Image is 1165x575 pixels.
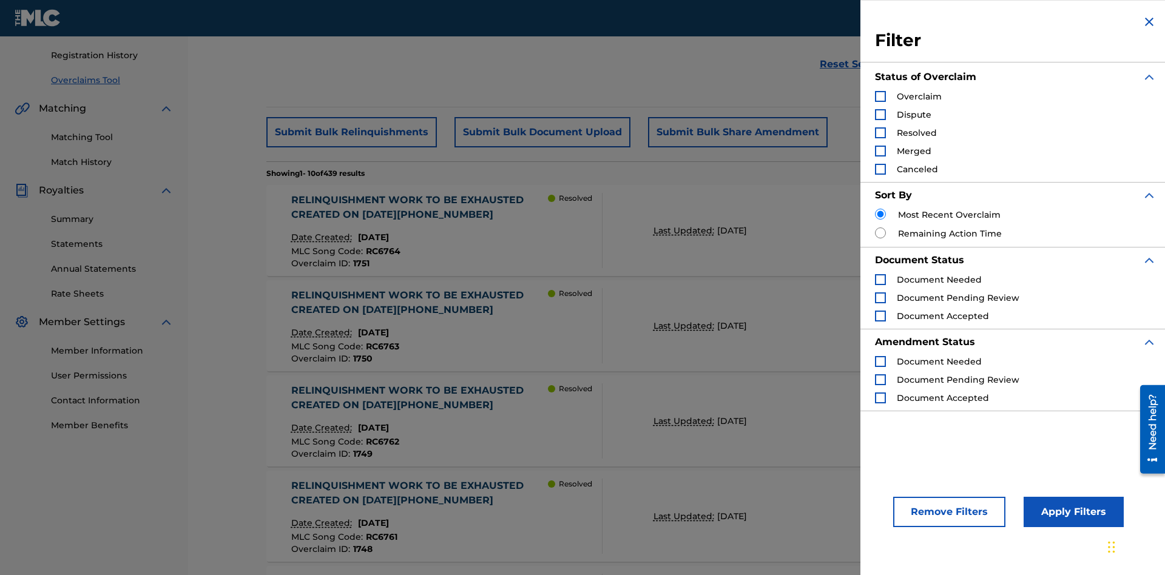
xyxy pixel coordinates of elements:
a: RELINQUISHMENT WORK TO BE EXHAUSTED CREATED ON [DATE][PHONE_NUMBER]Date Created:[DATE]MLC Song Co... [266,280,1087,371]
button: Remove Filters [893,497,1005,527]
p: Date Created: [291,517,355,530]
span: [DATE] [717,225,747,236]
p: Last Updated: [653,510,717,523]
span: [DATE] [358,422,389,433]
p: Date Created: [291,231,355,244]
form: Search Form [266,2,1087,89]
label: Most Recent Overclaim [898,209,1001,221]
iframe: Chat Widget [1104,517,1165,575]
a: Contact Information [51,394,174,407]
h3: Filter [875,30,1157,52]
span: Document Accepted [897,392,989,403]
div: Drag [1108,529,1115,565]
span: [DATE] [717,415,747,426]
a: Member Benefits [51,419,174,432]
img: MLC Logo [15,9,61,27]
label: Remaining Action Time [898,227,1002,240]
p: Resolved [559,288,592,299]
strong: Sort By [875,189,912,201]
button: Submit Bulk Relinquishments [266,117,437,147]
a: User Permissions [51,369,174,382]
strong: Status of Overclaim [875,71,976,82]
p: Date Created: [291,422,355,434]
a: RELINQUISHMENT WORK TO BE EXHAUSTED CREATED ON [DATE][PHONE_NUMBER]Date Created:[DATE]MLC Song Co... [266,471,1087,562]
span: Dispute [897,109,931,120]
span: Document Needed [897,356,982,367]
span: RC6761 [366,531,397,542]
p: Showing 1 - 10 of 439 results [266,168,365,179]
span: Overclaim ID : [291,353,353,364]
p: Resolved [559,479,592,489]
a: Matching Tool [51,131,174,144]
img: expand [159,315,174,329]
span: Document Needed [897,274,982,285]
span: 1748 [353,543,373,554]
button: Submit Bulk Document Upload [454,117,630,147]
p: Date Created: [291,326,355,339]
span: [DATE] [358,232,389,243]
a: Summary [51,213,174,226]
span: Document Accepted [897,311,989,321]
img: expand [159,183,174,198]
img: close [1142,15,1157,29]
span: 1749 [353,448,373,459]
span: MLC Song Code : [291,436,366,447]
span: [DATE] [717,511,747,522]
div: RELINQUISHMENT WORK TO BE EXHAUSTED CREATED ON [DATE][PHONE_NUMBER] [291,479,549,508]
span: Overclaim ID : [291,543,353,554]
p: Last Updated: [653,224,717,237]
span: 1750 [353,353,373,364]
span: [DATE] [358,327,389,338]
div: RELINQUISHMENT WORK TO BE EXHAUSTED CREATED ON [DATE][PHONE_NUMBER] [291,288,549,317]
span: MLC Song Code : [291,531,366,542]
p: Resolved [559,193,592,204]
div: RELINQUISHMENT WORK TO BE EXHAUSTED CREATED ON [DATE][PHONE_NUMBER] [291,193,549,222]
span: Merged [897,146,931,156]
img: expand [159,101,174,116]
span: Member Settings [39,315,125,329]
iframe: Resource Center [1131,380,1165,480]
a: Annual Statements [51,263,174,275]
span: RC6764 [366,246,400,257]
p: Last Updated: [653,415,717,428]
a: Match History [51,156,174,169]
a: Overclaims Tool [51,74,174,87]
span: Matching [39,101,86,116]
span: Overclaim ID : [291,258,353,269]
span: MLC Song Code : [291,246,366,257]
span: Royalties [39,183,84,198]
span: [DATE] [717,320,747,331]
img: Matching [15,101,30,116]
span: Document Pending Review [897,374,1019,385]
a: Registration History [51,49,174,62]
span: RC6763 [366,341,399,352]
img: Royalties [15,183,29,198]
a: Statements [51,238,174,251]
span: Document Pending Review [897,292,1019,303]
span: 1751 [353,258,370,269]
span: Overclaim ID : [291,448,353,459]
p: Resolved [559,383,592,394]
img: expand [1142,188,1157,203]
p: Last Updated: [653,320,717,332]
a: RELINQUISHMENT WORK TO BE EXHAUSTED CREATED ON [DATE][PHONE_NUMBER]Date Created:[DATE]MLC Song Co... [266,375,1087,466]
span: RC6762 [366,436,399,447]
a: RELINQUISHMENT WORK TO BE EXHAUSTED CREATED ON [DATE][PHONE_NUMBER]Date Created:[DATE]MLC Song Co... [266,185,1087,276]
span: Canceled [897,164,938,175]
a: Reset Search [814,51,893,78]
a: Member Information [51,345,174,357]
strong: Document Status [875,254,964,266]
strong: Amendment Status [875,336,975,348]
span: Resolved [897,127,937,138]
div: RELINQUISHMENT WORK TO BE EXHAUSTED CREATED ON [DATE][PHONE_NUMBER] [291,383,549,412]
button: Apply Filters [1024,497,1124,527]
img: expand [1142,70,1157,84]
img: expand [1142,335,1157,349]
span: [DATE] [358,517,389,528]
span: MLC Song Code : [291,341,366,352]
a: Rate Sheets [51,287,174,300]
button: Submit Bulk Share Amendment [648,117,828,147]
